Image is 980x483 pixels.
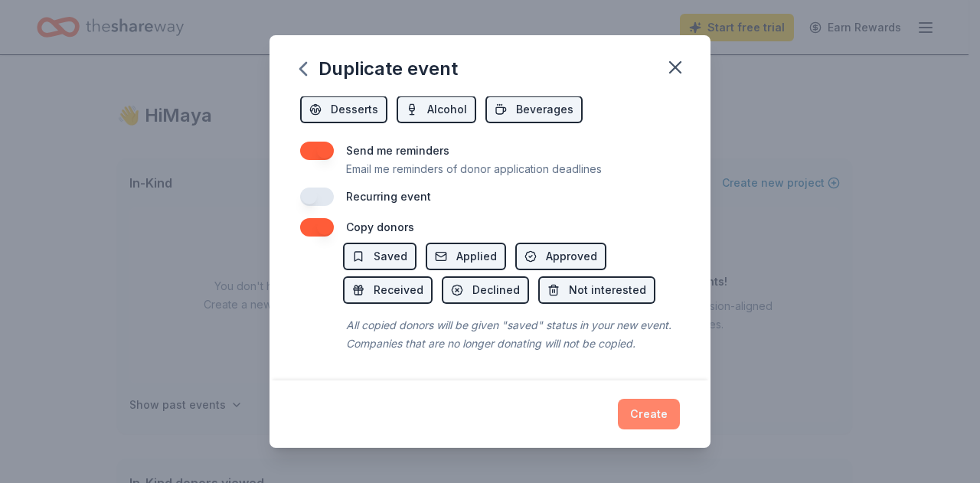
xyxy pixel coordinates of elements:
[472,281,520,299] span: Declined
[343,243,416,270] button: Saved
[346,190,431,203] label: Recurring event
[300,57,458,81] div: Duplicate event
[442,276,529,304] button: Declined
[546,247,597,266] span: Approved
[516,100,573,119] span: Beverages
[397,96,476,123] button: Alcohol
[569,281,646,299] span: Not interested
[618,399,680,429] button: Create
[485,96,583,123] button: Beverages
[427,100,467,119] span: Alcohol
[538,276,655,304] button: Not interested
[426,243,506,270] button: Applied
[346,144,449,157] label: Send me reminders
[515,243,606,270] button: Approved
[456,247,497,266] span: Applied
[343,313,680,356] div: All copied donors will be given "saved" status in your new event. Companies that are no longer do...
[300,96,387,123] button: Desserts
[374,281,423,299] span: Received
[374,247,407,266] span: Saved
[331,100,378,119] span: Desserts
[346,220,414,233] label: Copy donors
[346,160,602,178] p: Email me reminders of donor application deadlines
[343,276,433,304] button: Received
